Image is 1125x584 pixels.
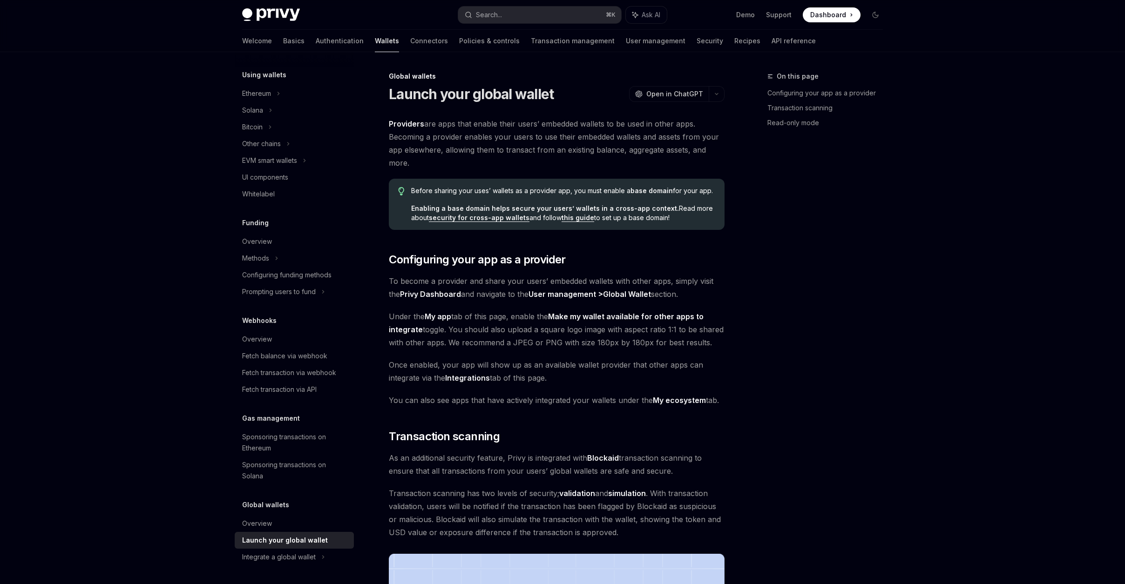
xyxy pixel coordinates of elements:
span: Ask AI [642,10,660,20]
a: Configuring funding methods [235,267,354,283]
a: Wallets [375,30,399,52]
a: Support [766,10,792,20]
div: Whitelabel [242,188,275,200]
a: Whitelabel [235,186,354,202]
a: Transaction management [531,30,615,52]
span: Transaction scanning has two levels of security; and . With transaction validation, users will be... [389,487,725,539]
div: Prompting users to fund [242,286,316,297]
a: Dashboard [803,7,861,22]
div: Fetch balance via webhook [242,350,327,362]
div: Overview [242,518,272,529]
div: UI components [242,172,288,183]
a: Sponsoring transactions on Solana [235,456,354,484]
a: Security [697,30,723,52]
a: Welcome [242,30,272,52]
div: Launch your global wallet [242,535,328,546]
a: Integrations [445,373,490,383]
h1: Launch your global wallet [389,86,554,102]
a: Policies & controls [459,30,520,52]
a: Transaction scanning [767,101,890,115]
a: My ecosystem [653,396,706,405]
span: To become a provider and share your users’ embedded wallets with other apps, simply visit the and... [389,275,725,301]
span: Dashboard [810,10,846,20]
a: Authentication [316,30,364,52]
button: Open in ChatGPT [629,86,709,102]
div: Sponsoring transactions on Ethereum [242,431,348,454]
h5: Funding [242,217,269,228]
a: Basics [283,30,305,52]
div: Overview [242,236,272,247]
a: Fetch transaction via API [235,381,354,398]
span: You can also see apps that have actively integrated your wallets under the tab. [389,394,725,407]
a: Fetch balance via webhook [235,348,354,364]
button: Toggle dark mode [868,7,883,22]
div: Bitcoin [242,121,263,133]
h5: Global wallets [242,499,289,510]
strong: base domain [630,187,673,195]
span: Open in ChatGPT [646,89,703,99]
div: Fetch transaction via API [242,384,317,395]
a: Global Wallet [603,289,651,299]
div: Ethereum [242,88,271,99]
span: Once enabled, your app will show up as an available wallet provider that other apps can integrate... [389,358,725,384]
div: EVM smart wallets [242,155,297,166]
strong: Providers [389,119,424,128]
strong: My app [425,312,451,321]
svg: Tip [398,187,405,195]
a: Sponsoring transactions on Ethereum [235,429,354,456]
a: Recipes [734,30,760,52]
div: Configuring funding methods [242,269,332,281]
h5: Gas management [242,413,300,424]
a: Configuring your app as a provider [767,86,890,101]
a: this guide [562,214,594,222]
a: Read-only mode [767,115,890,130]
a: API reference [772,30,816,52]
button: Ask AI [626,7,667,23]
h5: Using wallets [242,69,286,81]
a: User management [626,30,685,52]
a: My app [425,312,451,322]
a: security for cross-app wallets [429,214,529,222]
strong: Privy Dashboard [400,289,461,299]
div: Fetch transaction via webhook [242,367,336,378]
span: Read more about and follow to set up a base domain! [411,204,715,222]
strong: Make my wallet available for other apps to integrate [389,312,704,334]
span: Transaction scanning [389,429,500,444]
span: Configuring your app as a provider [389,252,566,267]
a: UI components [235,169,354,186]
div: Solana [242,105,263,116]
a: Overview [235,331,354,348]
div: Sponsoring transactions on Solana [242,459,348,482]
div: Methods [242,253,269,264]
span: ⌘ K [606,11,616,19]
div: Search... [476,9,502,20]
strong: Enabling a base domain helps secure your users’ wallets in a cross-app context. [411,204,679,212]
span: On this page [777,71,819,82]
div: Global wallets [389,72,725,81]
strong: User management > [529,289,651,299]
a: Launch your global wallet [235,532,354,549]
button: Search...⌘K [458,7,621,23]
span: Before sharing your uses’ wallets as a provider app, you must enable a for your app. [411,186,715,195]
img: dark logo [242,8,300,21]
a: Connectors [410,30,448,52]
div: Overview [242,334,272,345]
span: are apps that enable their users’ embedded wallets to be used in other apps. Becoming a provider ... [389,117,725,169]
a: Demo [736,10,755,20]
div: Integrate a global wallet [242,551,316,563]
a: Overview [235,233,354,250]
a: Overview [235,515,354,532]
strong: simulation [608,489,646,498]
strong: validation [559,489,595,498]
span: Under the tab of this page, enable the toggle. You should also upload a square logo image with as... [389,310,725,349]
h5: Webhooks [242,315,277,326]
a: Fetch transaction via webhook [235,364,354,381]
a: Blockaid [587,453,619,463]
div: Other chains [242,138,281,149]
span: As an additional security feature, Privy is integrated with transaction scanning to ensure that a... [389,451,725,477]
